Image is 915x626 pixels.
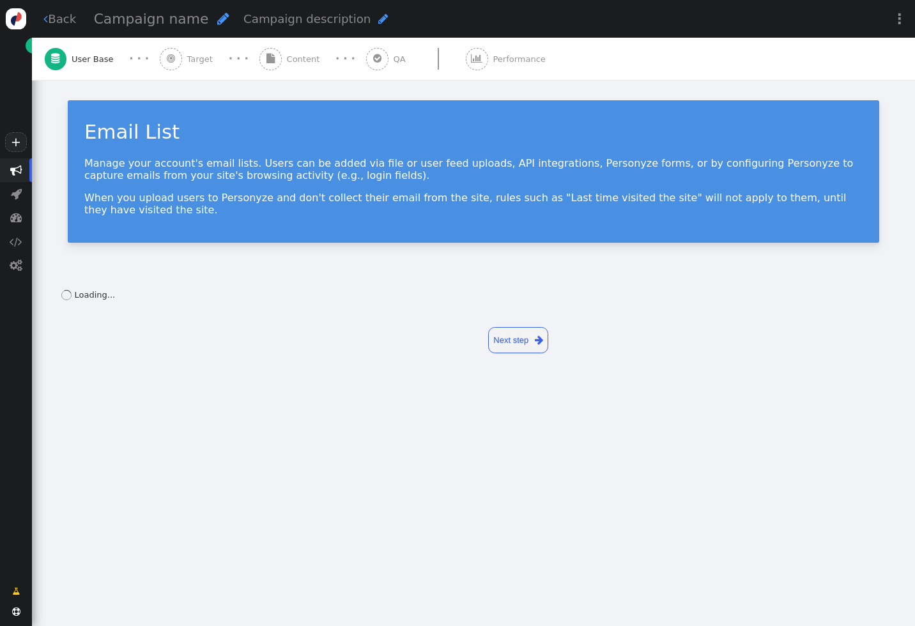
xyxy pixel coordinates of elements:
a:  Content · · · [259,38,366,80]
span: Performance [493,53,550,66]
span:  [471,54,482,63]
a:  QA [366,38,466,80]
span:  [217,11,229,26]
span: Content [287,53,325,66]
span:  [266,54,275,63]
div: Email List [84,117,863,146]
a:  User Base · · · [45,38,160,80]
span:  [51,54,59,63]
span:  [535,333,543,347]
span: QA [393,53,410,66]
span:  [43,13,48,25]
span:  [373,54,381,63]
span:  [12,607,20,616]
span:  [378,13,388,25]
a:  Performance [466,38,573,80]
span: Loading... [75,290,116,300]
span:  [10,164,22,176]
p: When you upload users to Personyze and don't collect their email from the site, rules such as "La... [84,192,863,216]
img: logo-icon.svg [6,8,27,29]
div: · · · [335,51,355,67]
span: Campaign name [94,11,209,27]
p: Manage your account's email lists. Users can be added via file or user feed uploads, API integrat... [84,157,863,181]
span:  [10,236,22,248]
a:  [4,581,28,602]
span:  [10,211,22,224]
span:  [11,188,22,200]
a:  Target · · · [160,38,259,80]
a: Next step [488,327,549,353]
span: Campaign description [243,12,371,26]
span: User Base [72,53,118,66]
span:  [10,259,22,271]
div: · · · [229,51,249,67]
a: Back [43,10,76,27]
div: · · · [129,51,149,67]
a:  [26,38,42,54]
span:  [167,54,175,63]
span:  [12,585,20,598]
span: Target [187,53,218,66]
a: + [5,132,27,152]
